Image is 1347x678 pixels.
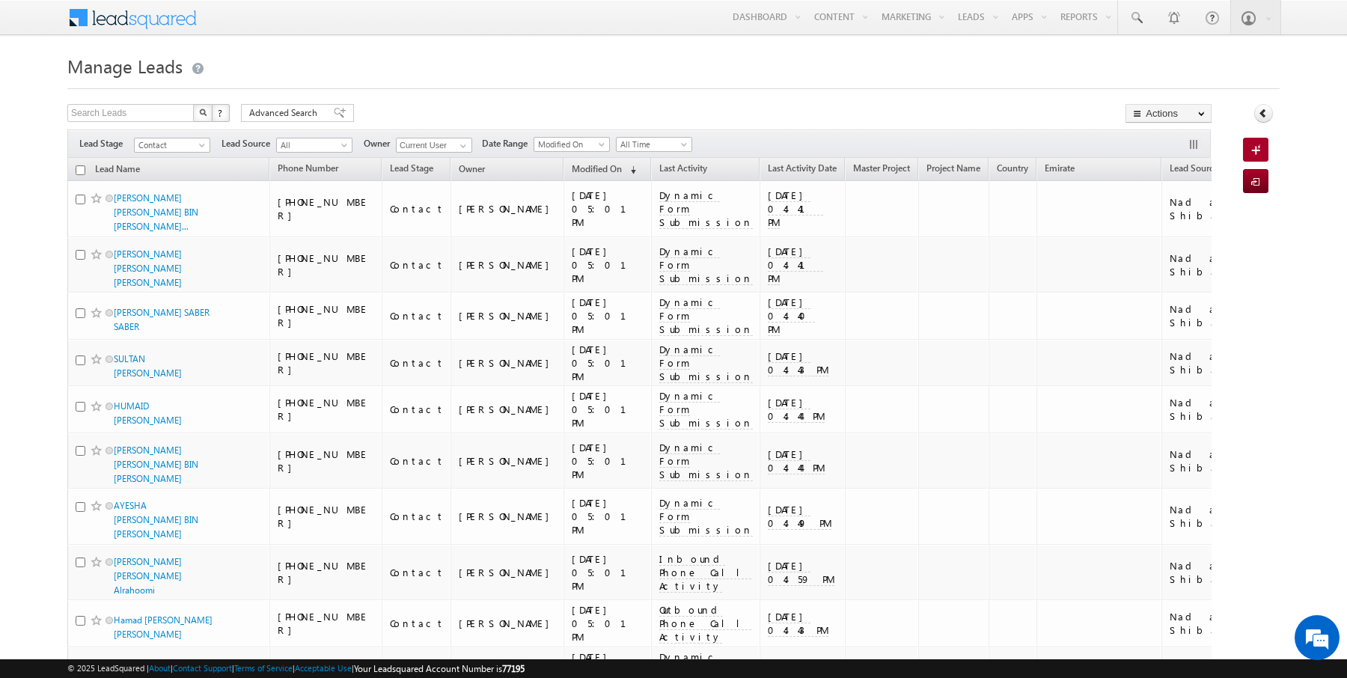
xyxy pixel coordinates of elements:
a: Show All Items [452,138,471,153]
button: Actions [1125,104,1212,123]
a: [PERSON_NAME] [PERSON_NAME] BIN [PERSON_NAME] [114,445,198,484]
span: [DATE] 04:43 PM [768,349,828,376]
div: Contact [390,202,445,216]
div: [PERSON_NAME] [459,566,557,579]
a: Project Name [919,160,988,180]
div: Contact [390,258,445,272]
a: Modified On [534,137,610,152]
a: Master Project [846,160,917,180]
a: About [149,663,171,673]
div: [DATE] 05:01 PM [572,389,644,430]
div: Contact [390,617,445,630]
div: [DATE] 05:01 PM [572,496,644,537]
span: Lead Source [1170,162,1218,174]
span: Dynamic Form Submission [659,296,753,336]
span: Owner [459,163,485,174]
span: Country [997,162,1028,174]
a: All Time [616,137,692,152]
div: [PERSON_NAME] [459,258,557,272]
a: Contact Support [173,663,232,673]
a: Hamad [PERSON_NAME] [PERSON_NAME] [114,614,213,640]
span: All Time [617,138,688,151]
div: [DATE] 05:01 PM [572,189,644,229]
span: Dynamic Form Submission [659,496,753,537]
div: Contact [390,510,445,523]
div: [DATE] 05:01 PM [572,603,644,644]
a: Last Activity [652,160,715,180]
div: [PERSON_NAME] [459,403,557,416]
span: [DATE] 04:41 PM [768,245,823,285]
a: Modified On (sorted descending) [564,160,644,180]
a: Last Activity Date [760,160,844,180]
div: Nad al Shiba [1170,251,1268,278]
span: Modified On [534,138,605,151]
div: Nad al Shiba [1170,302,1268,329]
div: Nad al Shiba [1170,559,1268,586]
span: Master Project [853,162,910,174]
span: Lead Stage [390,162,433,174]
a: Lead Source [1162,160,1226,180]
span: [DATE] 04:49 PM [768,503,831,530]
span: [DATE] 04:41 PM [768,189,823,229]
div: [PHONE_NUMBER] [278,610,375,637]
span: Dynamic Form Submission [659,441,753,481]
a: Lead Name [88,161,147,180]
span: Advanced Search [249,106,322,120]
a: [PERSON_NAME] [PERSON_NAME] Alrahoomi [114,556,182,596]
div: Contact [390,454,445,468]
div: [PHONE_NUMBER] [278,349,375,376]
a: Terms of Service [234,663,293,673]
a: All [276,138,352,153]
span: © 2025 LeadSquared | | | | | [67,662,525,676]
span: Dynamic Form Submission [659,389,753,430]
a: Emirate [1037,160,1082,180]
span: Your Leadsquared Account Number is [354,663,525,674]
span: All [277,138,348,152]
div: [PHONE_NUMBER] [278,195,375,222]
span: 77195 [502,663,525,674]
span: ? [218,106,224,119]
div: [PHONE_NUMBER] [278,396,375,423]
a: HUMAID [PERSON_NAME] [114,400,182,426]
div: Contact [390,566,445,579]
span: Dynamic Form Submission [659,245,753,285]
button: ? [212,104,230,122]
span: Outbound Phone Call Activity [659,603,751,644]
div: [DATE] 05:01 PM [572,296,644,336]
div: [DATE] 05:01 PM [572,441,644,481]
span: Contact [135,138,206,152]
a: SULTAN [PERSON_NAME] [114,353,182,379]
div: Contact [390,403,445,416]
span: Modified On [572,163,622,174]
div: [PHONE_NUMBER] [278,503,375,530]
div: [PHONE_NUMBER] [278,559,375,586]
span: [DATE] 04:43 PM [768,610,828,637]
div: [PERSON_NAME] [459,617,557,630]
a: [PERSON_NAME] SABER SABER [114,307,210,332]
span: [DATE] 04:44 PM [768,448,825,474]
div: Nad al Shiba [1170,195,1268,222]
span: Lead Stage [79,137,134,150]
a: Acceptable Use [295,663,352,673]
a: [PERSON_NAME] [PERSON_NAME] [PERSON_NAME] [114,248,182,288]
div: [DATE] 05:01 PM [572,245,644,285]
div: [PERSON_NAME] [459,510,557,523]
span: [DATE] 04:40 PM [768,296,815,336]
span: [DATE] 04:44 PM [768,396,825,423]
span: Lead Source [222,137,276,150]
div: [PERSON_NAME] [459,356,557,370]
div: Nad al Shiba [1170,396,1268,423]
span: Phone Number [278,162,338,174]
div: [PHONE_NUMBER] [278,302,375,329]
a: AYESHA [PERSON_NAME] BIN [PERSON_NAME] [114,500,198,540]
span: Emirate [1045,162,1075,174]
input: Check all records [76,165,85,175]
div: Nad al Shiba [1170,610,1268,637]
div: [PERSON_NAME] [459,309,557,323]
div: [PERSON_NAME] [459,454,557,468]
span: Owner [364,137,396,150]
span: (sorted descending) [624,164,636,176]
img: Search [199,109,207,116]
div: Contact [390,309,445,323]
span: Date Range [482,137,534,150]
